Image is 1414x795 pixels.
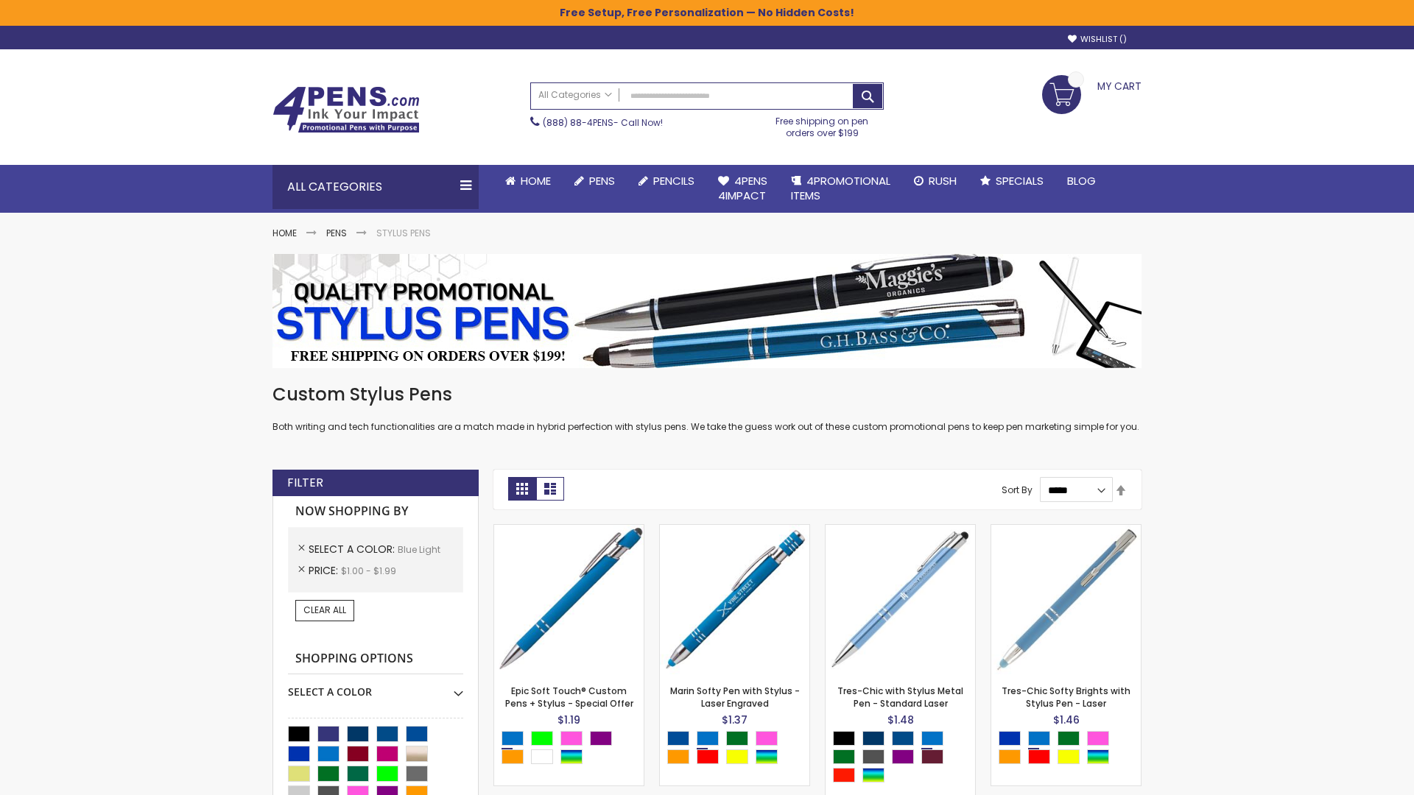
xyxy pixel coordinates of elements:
[589,173,615,188] span: Pens
[531,731,553,746] div: Lime Green
[697,731,719,746] div: Blue Light
[991,525,1141,674] img: Tres-Chic Softy Brights with Stylus Pen - Laser-Blue - Light
[833,731,975,786] div: Select A Color
[287,475,323,491] strong: Filter
[756,749,778,764] div: Assorted
[272,227,297,239] a: Home
[1053,713,1080,727] span: $1.46
[531,83,619,107] a: All Categories
[272,383,1142,434] div: Both writing and tech functionalities are a match made in hybrid perfection with stylus pens. We ...
[779,165,902,213] a: 4PROMOTIONALITEMS
[1028,749,1050,764] div: Red
[862,749,884,764] div: Gunmetal
[667,731,689,746] div: Dark Blue
[697,749,719,764] div: Red
[718,173,767,203] span: 4Pens 4impact
[493,165,563,197] a: Home
[398,543,440,556] span: Blue Light
[309,563,341,578] span: Price
[1002,484,1033,496] label: Sort By
[1067,173,1096,188] span: Blog
[999,749,1021,764] div: Orange
[826,525,975,674] img: Tres-Chic with Stylus Metal Pen - Standard Laser-Blue - Light
[968,165,1055,197] a: Specials
[295,600,354,621] a: Clear All
[288,674,463,699] div: Select A Color
[288,496,463,527] strong: Now Shopping by
[502,731,524,746] div: Blue Light
[1087,731,1109,746] div: Pink
[288,643,463,675] strong: Shopping Options
[902,165,968,197] a: Rush
[791,173,890,203] span: 4PROMOTIONAL ITEMS
[887,713,914,727] span: $1.48
[999,731,1021,746] div: Blue
[837,685,963,709] a: Tres-Chic with Stylus Metal Pen - Standard Laser
[706,165,779,213] a: 4Pens4impact
[376,227,431,239] strong: Stylus Pens
[991,524,1141,537] a: Tres-Chic Softy Brights with Stylus Pen - Laser-Blue - Light
[538,89,612,101] span: All Categories
[272,165,479,209] div: All Categories
[494,525,644,674] img: 4P-MS8B-Blue - Light
[660,525,809,674] img: Marin Softy Pen with Stylus - Laser Engraved-Blue - Light
[929,173,957,188] span: Rush
[521,173,551,188] span: Home
[660,524,809,537] a: Marin Softy Pen with Stylus - Laser Engraved-Blue - Light
[341,565,396,577] span: $1.00 - $1.99
[833,731,855,746] div: Black
[272,254,1142,368] img: Stylus Pens
[272,383,1142,406] h1: Custom Stylus Pens
[543,116,613,129] a: (888) 88-4PENS
[1087,749,1109,764] div: Assorted
[560,731,583,746] div: Pink
[667,749,689,764] div: Orange
[722,713,748,727] span: $1.37
[303,604,346,616] span: Clear All
[505,685,633,709] a: Epic Soft Touch® Custom Pens + Stylus - Special Offer
[1058,731,1080,746] div: Green
[508,477,536,501] strong: Grid
[502,731,644,768] div: Select A Color
[627,165,706,197] a: Pencils
[531,749,553,764] div: White
[653,173,694,188] span: Pencils
[726,749,748,764] div: Yellow
[667,731,809,768] div: Select A Color
[272,86,420,133] img: 4Pens Custom Pens and Promotional Products
[1058,749,1080,764] div: Yellow
[761,110,884,139] div: Free shipping on pen orders over $199
[833,768,855,782] div: Bright Red
[543,116,663,129] span: - Call Now!
[892,749,914,764] div: Purple
[862,731,884,746] div: Navy Blue
[1055,165,1108,197] a: Blog
[670,685,800,709] a: Marin Softy Pen with Stylus - Laser Engraved
[999,731,1141,768] div: Select A Color
[557,713,580,727] span: $1.19
[560,749,583,764] div: Assorted
[833,749,855,764] div: Green
[502,749,524,764] div: Orange
[590,731,612,746] div: Purple
[326,227,347,239] a: Pens
[1028,731,1050,746] div: Blue Light
[726,731,748,746] div: Green
[996,173,1044,188] span: Specials
[1002,685,1130,709] a: Tres-Chic Softy Brights with Stylus Pen - Laser
[892,731,914,746] div: Ocean Blue
[563,165,627,197] a: Pens
[921,749,943,764] div: Dark Red
[756,731,778,746] div: Pink
[826,524,975,537] a: Tres-Chic with Stylus Metal Pen - Standard Laser-Blue - Light
[862,768,884,782] div: Assorted
[494,524,644,537] a: 4P-MS8B-Blue - Light
[309,542,398,556] span: Select A Color
[1068,34,1127,45] a: Wishlist
[921,731,943,746] div: Blue Light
